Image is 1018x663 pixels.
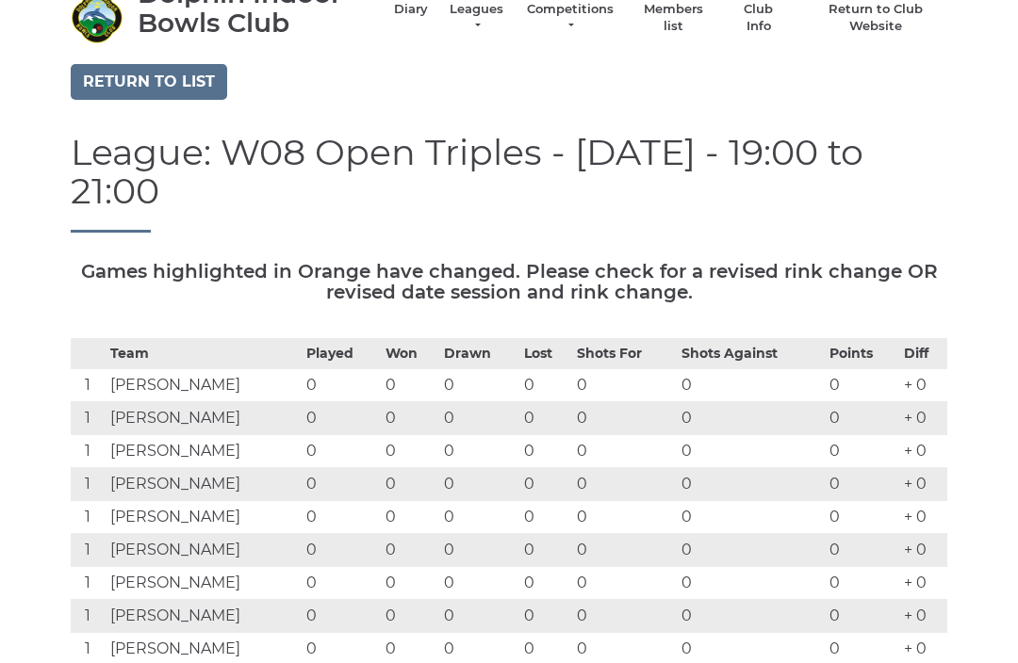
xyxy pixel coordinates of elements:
td: 0 [572,501,677,534]
td: 0 [381,600,439,633]
td: 0 [825,501,899,534]
td: [PERSON_NAME] [106,501,302,534]
td: 0 [519,468,572,501]
th: Shots For [572,339,677,369]
td: 0 [381,501,439,534]
td: 0 [677,369,826,402]
td: 0 [572,567,677,600]
td: 0 [439,369,518,402]
a: Members list [633,1,712,35]
td: 0 [302,402,381,435]
a: Club Info [731,1,786,35]
td: + 0 [899,534,947,567]
td: + 0 [899,501,947,534]
td: 0 [677,534,826,567]
td: 0 [302,567,381,600]
a: Return to list [71,64,227,100]
td: + 0 [899,369,947,402]
td: + 0 [899,468,947,501]
td: 0 [519,402,572,435]
td: 0 [302,501,381,534]
td: 1 [71,435,106,468]
th: Won [381,339,439,369]
td: 0 [825,435,899,468]
td: [PERSON_NAME] [106,600,302,633]
th: Diff [899,339,947,369]
td: 0 [302,468,381,501]
td: + 0 [899,600,947,633]
td: 0 [439,435,518,468]
td: 0 [825,402,899,435]
td: 1 [71,501,106,534]
td: 0 [439,468,518,501]
td: 0 [572,369,677,402]
td: 1 [71,567,106,600]
td: 0 [439,402,518,435]
h5: Games highlighted in Orange have changed. Please check for a revised rink change OR revised date ... [71,261,947,302]
td: 0 [519,600,572,633]
td: 0 [302,369,381,402]
td: 0 [677,468,826,501]
th: Shots Against [677,339,826,369]
td: 0 [519,567,572,600]
td: 0 [572,402,677,435]
td: [PERSON_NAME] [106,468,302,501]
td: 0 [677,501,826,534]
a: Diary [394,1,428,18]
h1: League: W08 Open Triples - [DATE] - 19:00 to 21:00 [71,133,947,234]
a: Leagues [447,1,506,35]
td: 0 [381,567,439,600]
th: Drawn [439,339,518,369]
td: 0 [381,435,439,468]
td: 0 [519,369,572,402]
td: + 0 [899,435,947,468]
td: 0 [439,501,518,534]
td: 0 [381,369,439,402]
th: Lost [519,339,572,369]
td: 0 [519,501,572,534]
td: 0 [381,468,439,501]
td: [PERSON_NAME] [106,402,302,435]
td: 0 [302,600,381,633]
td: 0 [825,534,899,567]
td: + 0 [899,402,947,435]
td: [PERSON_NAME] [106,534,302,567]
td: [PERSON_NAME] [106,567,302,600]
td: 0 [572,600,677,633]
td: 0 [825,468,899,501]
td: 0 [825,369,899,402]
td: 0 [439,600,518,633]
td: 1 [71,468,106,501]
td: [PERSON_NAME] [106,369,302,402]
td: + 0 [899,567,947,600]
th: Points [825,339,899,369]
td: 0 [302,435,381,468]
td: 0 [677,402,826,435]
td: 1 [71,600,106,633]
td: [PERSON_NAME] [106,435,302,468]
a: Competitions [525,1,616,35]
td: 0 [302,534,381,567]
td: 0 [825,600,899,633]
td: 0 [572,534,677,567]
td: 1 [71,369,106,402]
td: 0 [381,402,439,435]
td: 0 [825,567,899,600]
td: 0 [677,567,826,600]
th: Team [106,339,302,369]
td: 0 [381,534,439,567]
td: 0 [572,435,677,468]
td: 0 [519,435,572,468]
th: Played [302,339,381,369]
td: 0 [677,435,826,468]
a: Return to Club Website [805,1,947,35]
td: 1 [71,534,106,567]
td: 1 [71,402,106,435]
td: 0 [519,534,572,567]
td: 0 [439,567,518,600]
td: 0 [572,468,677,501]
td: 0 [677,600,826,633]
td: 0 [439,534,518,567]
